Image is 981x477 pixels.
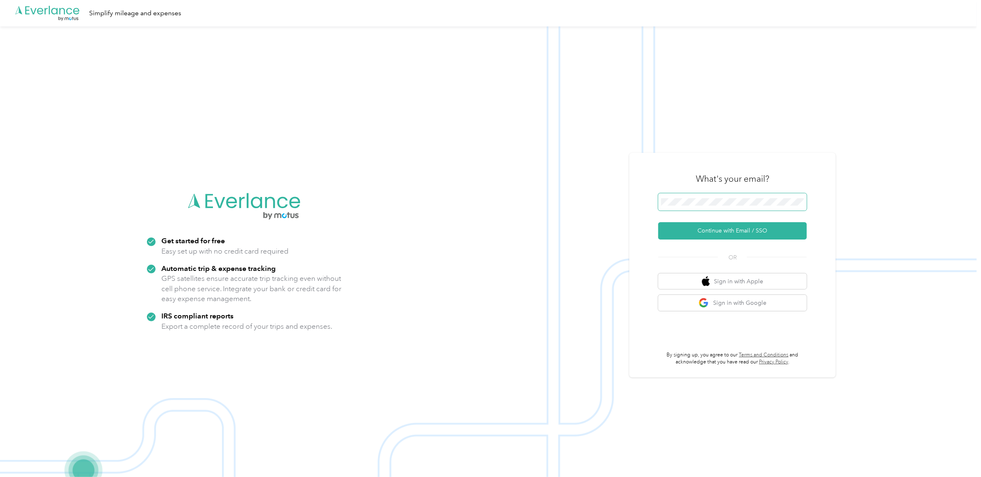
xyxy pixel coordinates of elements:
strong: IRS compliant reports [161,311,234,320]
strong: Automatic trip & expense tracking [161,264,276,273]
p: By signing up, you agree to our and acknowledge that you have read our . [658,351,807,366]
button: google logoSign in with Google [658,295,807,311]
p: Export a complete record of your trips and expenses. [161,321,332,332]
p: Easy set up with no credit card required [161,246,288,256]
button: Continue with Email / SSO [658,222,807,240]
p: GPS satellites ensure accurate trip tracking even without cell phone service. Integrate your bank... [161,273,342,304]
h3: What's your email? [696,173,769,185]
strong: Get started for free [161,236,225,245]
button: apple logoSign in with Apple [658,273,807,290]
div: Simplify mileage and expenses [89,8,181,19]
a: Terms and Conditions [739,352,789,358]
span: OR [718,253,747,262]
a: Privacy Policy [759,359,788,365]
img: google logo [699,298,709,308]
img: apple logo [702,276,710,287]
